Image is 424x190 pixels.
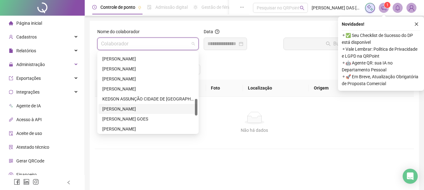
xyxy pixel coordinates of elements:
span: lock [9,62,13,67]
img: sparkle-icon.fc2bf0ac1784a2077858766a79e2daf3.svg [367,4,373,11]
span: sun [193,5,198,9]
span: close [414,22,419,26]
span: export [9,76,13,80]
span: audit [9,131,13,136]
span: left [67,180,71,185]
div: [PERSON_NAME] [102,105,194,112]
span: 1 [386,3,389,7]
span: bell [395,5,400,11]
div: JOSEMI GOMES DE SOUSA [99,84,197,94]
span: sync [9,90,13,94]
span: Aceite de uso [16,131,42,136]
div: [PERSON_NAME] GOES [102,116,194,122]
span: Gestão de férias [201,5,233,10]
div: JOÃO FRANCISCO SILVA NASCIMENTO [99,54,197,64]
span: facebook [14,179,20,185]
span: Atestado técnico [16,145,49,150]
span: ⚬ 🚀 Em Breve, Atualização Obrigatória de Proposta Comercial [342,73,420,87]
span: clock-circle [92,5,97,9]
span: api [9,117,13,122]
span: Cadastros [16,34,37,39]
div: Open Intercom Messenger [403,169,418,184]
span: instagram [33,179,39,185]
span: user-add [9,35,13,39]
th: Foto [206,80,243,97]
span: notification [381,5,387,11]
button: Buscar registros [283,38,411,50]
span: search [300,6,304,10]
span: dollar [9,172,13,177]
span: qrcode [9,159,13,163]
span: Administração [16,62,45,67]
div: JOSÉ FRANCISCO PAULINO BASTOS [99,74,197,84]
span: Acesso à API [16,117,42,122]
span: Integrações [16,90,40,95]
div: JOSÉ CARLOS RIBEIRO MARINHO [99,64,197,74]
span: home [9,21,13,25]
span: linkedin [23,179,30,185]
span: Admissão digital [155,5,188,10]
div: LUIZ FELIPE SOUZA DA COSTA [99,124,197,134]
div: LUCIAN DA CRUZ CAMARGO [99,104,197,114]
span: pushpin [138,6,142,9]
th: Origem [309,80,357,97]
span: Exportações [16,76,41,81]
span: ⚬ Vale Lembrar: Política de Privacidade e LGPD na QRPoint [342,46,420,59]
span: Controle de ponto [100,5,135,10]
span: Página inicial [16,21,42,26]
div: [PERSON_NAME] [102,85,194,92]
span: Relatórios [16,48,36,53]
div: KEDSON ASSUNÇÃO CIDADE DE AGUIAR [99,94,197,104]
span: ellipsis [240,5,244,9]
div: KEDSON ASSUNÇÃO CIDADE DE [GEOGRAPHIC_DATA] [102,95,194,102]
span: Agente de IA [16,103,41,108]
div: [PERSON_NAME] [102,65,194,72]
div: [PERSON_NAME] [102,126,194,132]
span: solution [9,145,13,149]
div: Não há dados [102,127,406,134]
sup: 1 [384,2,390,8]
span: [PERSON_NAME] DAS [PERSON_NAME] COMERCIAL [312,4,361,11]
span: file [9,49,13,53]
span: Financeiro [16,172,37,177]
th: Localização [243,80,309,97]
span: Gerar QRCode [16,158,44,163]
label: Nome do colaborador [97,28,144,35]
img: 88193 [407,3,416,13]
div: LUIZ CARLOS DE ALMEIDA GOES [99,114,197,124]
span: file-done [147,5,152,9]
span: Novidades ! [342,21,364,28]
span: ⚬ ✅ Seu Checklist de Sucesso do DP está disponível [342,32,420,46]
div: [PERSON_NAME] [102,75,194,82]
span: question-circle [215,29,219,34]
div: [PERSON_NAME] [102,55,194,62]
span: Data [204,29,213,34]
span: ⚬ 🤖 Agente QR: sua IA no Departamento Pessoal [342,59,420,73]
